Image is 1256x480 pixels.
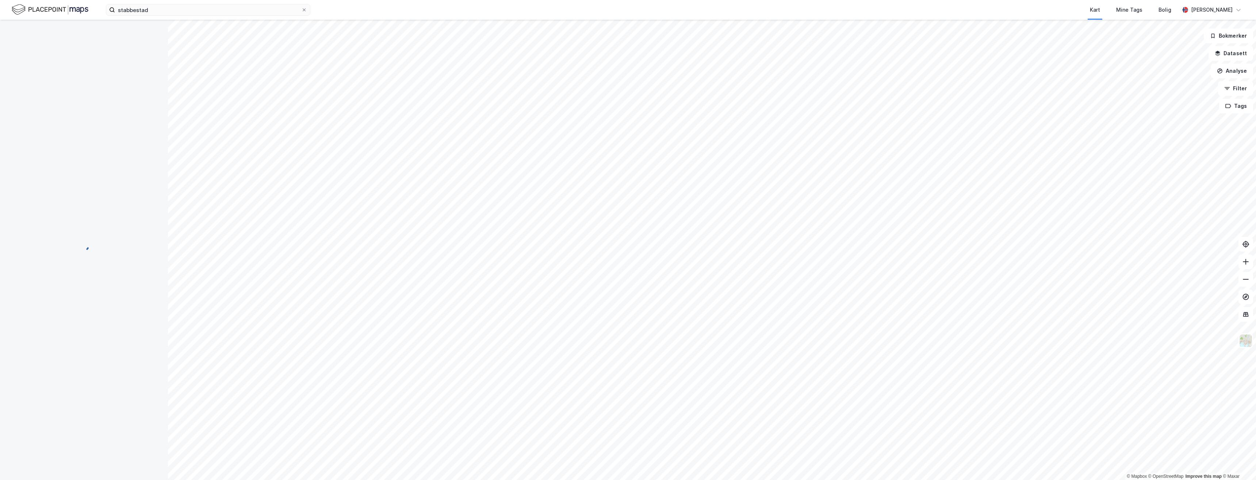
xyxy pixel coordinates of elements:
button: Tags [1219,99,1253,113]
a: OpenStreetMap [1148,474,1184,479]
button: Datasett [1209,46,1253,61]
div: Mine Tags [1116,5,1142,14]
div: [PERSON_NAME] [1191,5,1233,14]
button: Filter [1218,81,1253,96]
div: Bolig [1159,5,1171,14]
div: Kart [1090,5,1100,14]
img: logo.f888ab2527a4732fd821a326f86c7f29.svg [12,3,88,16]
img: Z [1239,334,1253,348]
input: Søk på adresse, matrikkel, gårdeiere, leietakere eller personer [115,4,301,15]
img: spinner.a6d8c91a73a9ac5275cf975e30b51cfb.svg [78,240,90,252]
button: Bokmerker [1204,29,1253,43]
iframe: Chat Widget [1219,445,1256,480]
a: Improve this map [1186,474,1222,479]
button: Analyse [1211,64,1253,78]
a: Mapbox [1127,474,1147,479]
div: Kontrollprogram for chat [1219,445,1256,480]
